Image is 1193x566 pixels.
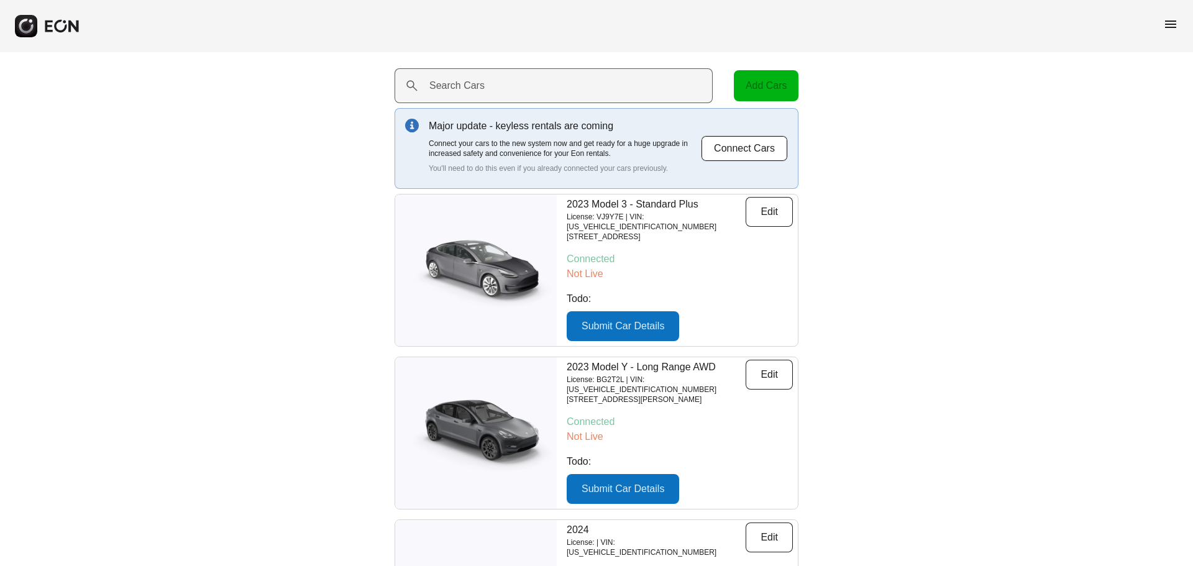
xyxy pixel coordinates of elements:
p: Todo: [567,454,793,469]
p: License: | VIN: [US_VEHICLE_IDENTIFICATION_NUMBER] [567,537,746,557]
p: Major update - keyless rentals are coming [429,119,701,134]
span: menu [1163,17,1178,32]
p: 2024 [567,523,746,537]
p: Connected [567,252,793,267]
p: 2023 Model 3 - Standard Plus [567,197,746,212]
img: car [395,393,557,473]
p: [STREET_ADDRESS][PERSON_NAME] [567,395,746,404]
button: Submit Car Details [567,311,679,341]
img: car [395,230,557,311]
p: Not Live [567,267,793,281]
label: Search Cars [429,78,485,93]
button: Submit Car Details [567,474,679,504]
p: Connect your cars to the new system now and get ready for a huge upgrade in increased safety and ... [429,139,701,158]
p: Not Live [567,429,793,444]
p: Connected [567,414,793,429]
p: You'll need to do this even if you already connected your cars previously. [429,163,701,173]
img: info [405,119,419,132]
p: [STREET_ADDRESS] [567,232,746,242]
button: Edit [746,523,793,552]
p: Todo: [567,291,793,306]
p: 2023 Model Y - Long Range AWD [567,360,746,375]
button: Edit [746,360,793,390]
button: Edit [746,197,793,227]
p: License: BG2T2L | VIN: [US_VEHICLE_IDENTIFICATION_NUMBER] [567,375,746,395]
button: Connect Cars [701,135,788,162]
p: License: VJ9Y7E | VIN: [US_VEHICLE_IDENTIFICATION_NUMBER] [567,212,746,232]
